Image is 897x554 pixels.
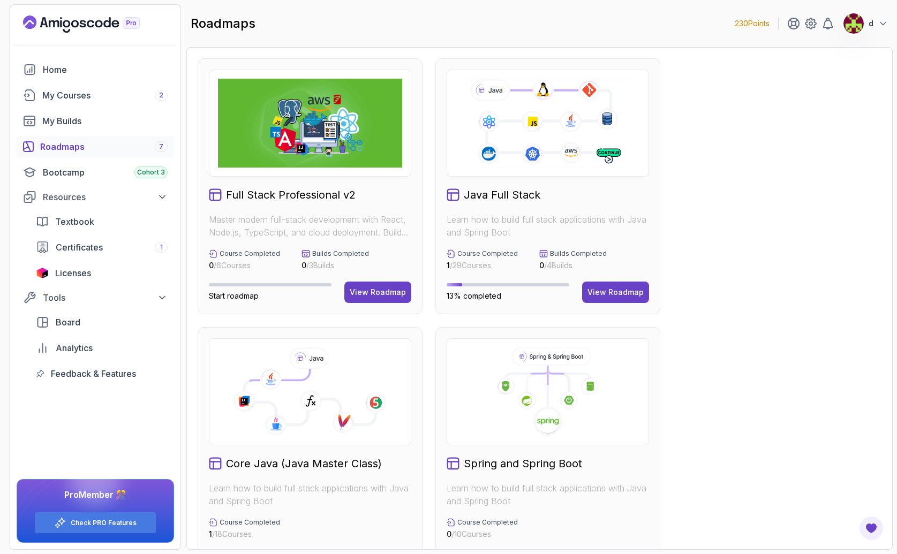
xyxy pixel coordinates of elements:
div: Home [43,63,168,76]
a: courses [17,85,174,106]
a: roadmaps [17,136,174,157]
p: Learn how to build full stack applications with Java and Spring Boot [447,213,649,239]
button: Tools [17,288,174,307]
div: Roadmaps [40,140,168,153]
span: 13% completed [447,291,501,300]
a: licenses [29,262,174,284]
a: board [29,312,174,333]
span: 1 [209,529,212,538]
h2: roadmaps [191,15,255,32]
span: 1 [160,243,163,252]
a: bootcamp [17,162,174,183]
p: Builds Completed [550,249,607,258]
span: 0 [539,261,544,270]
div: My Builds [42,115,168,127]
p: / 4 Builds [539,260,607,271]
p: Master modern full-stack development with React, Node.js, TypeScript, and cloud deployment. Build... [209,213,411,239]
p: Course Completed [457,518,518,527]
span: 2 [159,91,163,100]
a: feedback [29,363,174,384]
div: View Roadmap [587,287,644,298]
p: Course Completed [220,249,280,258]
p: / 18 Courses [209,529,280,540]
a: builds [17,110,174,132]
p: Course Completed [220,518,280,527]
a: textbook [29,211,174,232]
span: Certificates [56,241,103,254]
span: 0 [209,261,214,270]
img: user profile image [843,13,864,34]
span: Cohort 3 [137,168,165,177]
span: Analytics [56,341,93,354]
div: Tools [43,291,168,304]
p: d [869,18,873,29]
h2: Full Stack Professional v2 [226,187,356,202]
button: View Roadmap [344,282,411,303]
a: home [17,59,174,80]
img: jetbrains icon [36,268,49,278]
span: Board [56,316,80,329]
p: Learn how to build full stack applications with Java and Spring Boot [209,482,411,507]
span: 0 [301,261,306,270]
p: / 10 Courses [447,529,518,540]
h2: Core Java (Java Master Class) [226,456,382,471]
button: Check PRO Features [34,512,156,534]
span: 7 [159,142,163,151]
span: Feedback & Features [51,367,136,380]
button: Open Feedback Button [858,515,884,541]
p: 230 Points [735,18,770,29]
p: / 29 Courses [447,260,518,271]
h2: Java Full Stack [464,187,540,202]
h2: Spring and Spring Boot [464,456,582,471]
span: Textbook [55,215,94,228]
span: 0 [447,529,451,538]
div: My Courses [42,89,168,102]
a: analytics [29,337,174,359]
p: Course Completed [457,249,518,258]
p: Builds Completed [312,249,369,258]
p: / 3 Builds [301,260,369,271]
a: certificates [29,237,174,258]
img: Full Stack Professional v2 [218,79,402,168]
p: / 6 Courses [209,260,280,271]
button: user profile imaged [843,13,888,34]
button: Resources [17,187,174,207]
button: View Roadmap [582,282,649,303]
p: Learn how to build full stack applications with Java and Spring Boot [447,482,649,507]
a: Landing page [23,16,164,33]
span: 1 [447,261,450,270]
a: Check PRO Features [71,519,137,527]
span: Licenses [55,267,91,279]
span: Start roadmap [209,291,259,300]
div: View Roadmap [350,287,406,298]
div: Bootcamp [43,166,168,179]
div: Resources [43,191,168,203]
